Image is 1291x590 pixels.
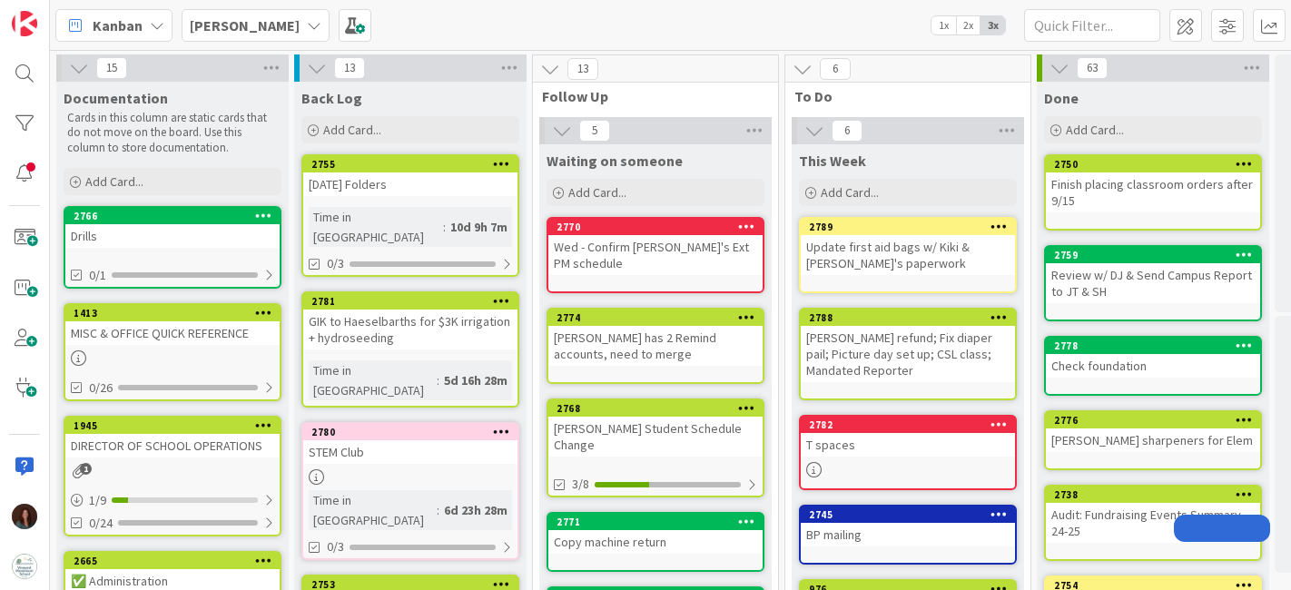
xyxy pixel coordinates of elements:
div: Drills [65,224,280,248]
span: 1 / 9 [89,491,106,510]
div: 2780STEM Club [303,424,517,464]
div: Review w/ DJ & Send Campus Report to JT & SH [1046,263,1260,303]
div: [PERSON_NAME] Student Schedule Change [548,417,763,457]
img: RF [12,504,37,529]
div: 2770 [557,221,763,233]
span: 6 [832,120,862,142]
div: 2771 [557,516,763,528]
span: Kanban [93,15,143,36]
a: 2778Check foundation [1044,336,1262,396]
div: 2781 [311,295,517,308]
div: [PERSON_NAME] sharpeners for Elem [1046,428,1260,452]
div: STEM Club [303,440,517,464]
div: 10d 9h 7m [446,217,512,237]
div: 2766Drills [65,208,280,248]
div: 2738 [1046,487,1260,503]
a: 2768[PERSON_NAME] Student Schedule Change3/8 [547,398,764,497]
span: : [437,500,439,520]
div: 2766 [74,210,280,222]
div: 1945 [65,418,280,434]
div: 2789Update first aid bags w/ Kiki & [PERSON_NAME]'s paperwork [801,219,1015,275]
div: 1413 [74,307,280,320]
a: 2789Update first aid bags w/ Kiki & [PERSON_NAME]'s paperwork [799,217,1017,293]
span: Add Card... [568,184,626,201]
span: 5 [579,120,610,142]
span: 0/1 [89,266,106,285]
div: 1945 [74,419,280,432]
div: 2781 [303,293,517,310]
a: 1413MISC & OFFICE QUICK REFERENCE0/26 [64,303,281,401]
div: 2750 [1046,156,1260,172]
div: 2778 [1046,338,1260,354]
div: 2788 [809,311,1015,324]
b: [PERSON_NAME] [190,16,300,34]
span: 0/3 [327,254,344,273]
div: 2782 [809,418,1015,431]
span: Add Card... [1066,122,1124,138]
span: Follow Up [542,87,755,105]
div: 2738Audit: Fundraising Events Summary 24-25 [1046,487,1260,543]
span: This Week [799,152,866,170]
div: GIK to Haeselbarths for $3K irrigation + hydroseeding [303,310,517,349]
div: 2755[DATE] Folders [303,156,517,196]
span: 13 [567,58,598,80]
div: 2755 [311,158,517,171]
span: 6 [820,58,851,80]
span: 0/24 [89,514,113,533]
a: 2745BP mailing [799,505,1017,565]
div: 2755 [303,156,517,172]
div: 2788[PERSON_NAME] refund; Fix diaper pail; Picture day set up; CSL class; Mandated Reporter [801,310,1015,382]
div: 2776 [1046,412,1260,428]
div: Update first aid bags w/ Kiki & [PERSON_NAME]'s paperwork [801,235,1015,275]
span: 13 [334,57,365,79]
div: 2759 [1046,247,1260,263]
div: 2745BP mailing [801,506,1015,546]
span: Waiting on someone [547,152,683,170]
div: 2778 [1054,339,1260,352]
a: 2738Audit: Fundraising Events Summary 24-25 [1044,485,1262,561]
div: [DATE] Folders [303,172,517,196]
div: 2745 [801,506,1015,523]
div: 2771Copy machine return [548,514,763,554]
div: 2788 [801,310,1015,326]
div: Audit: Fundraising Events Summary 24-25 [1046,503,1260,543]
div: Time in [GEOGRAPHIC_DATA] [309,360,437,400]
span: : [443,217,446,237]
div: 2789 [801,219,1015,235]
div: 2745 [809,508,1015,521]
div: MISC & OFFICE QUICK REFERENCE [65,321,280,345]
span: To Do [794,87,1008,105]
div: 1413 [65,305,280,321]
div: 6d 23h 28m [439,500,512,520]
span: 2x [956,16,981,34]
span: Done [1044,89,1079,107]
a: 2759Review w/ DJ & Send Campus Report to JT & SH [1044,245,1262,321]
div: 2771 [548,514,763,530]
span: 0/26 [89,379,113,398]
div: 2770Wed - Confirm [PERSON_NAME]'s Ext PM schedule [548,219,763,275]
a: 1945DIRECTOR OF SCHOOL OPERATIONS1/90/24 [64,416,281,536]
div: 2774 [557,311,763,324]
div: 2759 [1054,249,1260,261]
a: 2781GIK to Haeselbarths for $3K irrigation + hydroseedingTime in [GEOGRAPHIC_DATA]:5d 16h 28m [301,291,519,408]
span: 3/8 [572,475,589,494]
div: 2782T spaces [801,417,1015,457]
div: Copy machine return [548,530,763,554]
a: 2766Drills0/1 [64,206,281,289]
div: Check foundation [1046,354,1260,378]
input: Quick Filter... [1024,9,1160,42]
a: 2755[DATE] FoldersTime in [GEOGRAPHIC_DATA]:10d 9h 7m0/3 [301,154,519,277]
div: Wed - Confirm [PERSON_NAME]'s Ext PM schedule [548,235,763,275]
div: T spaces [801,433,1015,457]
span: 1x [931,16,956,34]
div: Time in [GEOGRAPHIC_DATA] [309,207,443,247]
div: BP mailing [801,523,1015,546]
span: 0/3 [327,537,344,556]
div: 2780 [303,424,517,440]
div: 2776[PERSON_NAME] sharpeners for Elem [1046,412,1260,452]
div: 2759Review w/ DJ & Send Campus Report to JT & SH [1046,247,1260,303]
div: 2770 [548,219,763,235]
div: 2768 [548,400,763,417]
img: avatar [12,554,37,579]
div: 2766 [65,208,280,224]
